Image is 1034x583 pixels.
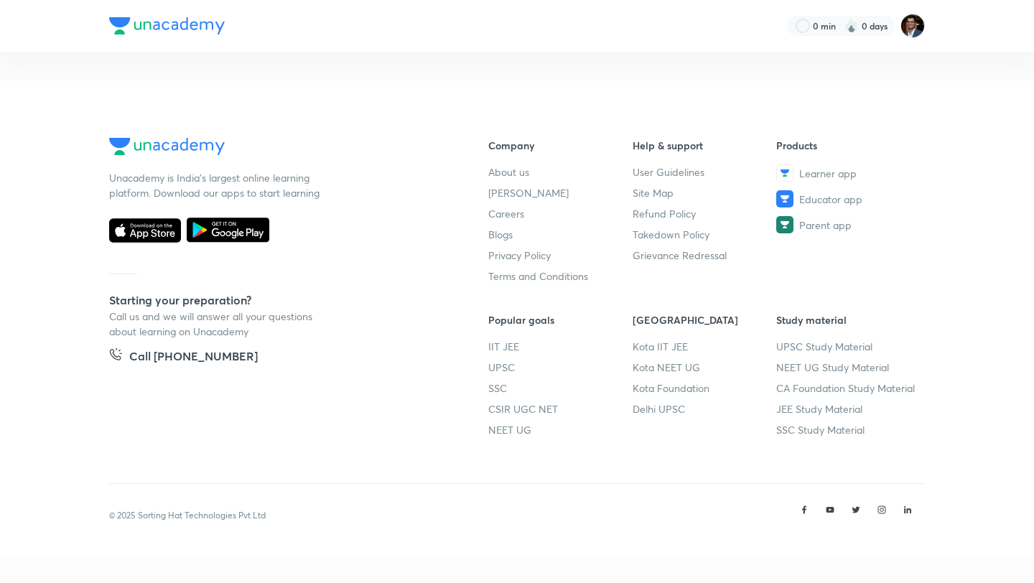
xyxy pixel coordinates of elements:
[776,190,921,207] a: Educator app
[488,422,633,437] a: NEET UG
[776,339,921,354] a: UPSC Study Material
[776,381,921,396] a: CA Foundation Study Material
[109,348,258,368] a: Call [PHONE_NUMBER]
[633,360,777,375] a: Kota NEET UG
[488,248,633,263] a: Privacy Policy
[633,206,777,221] a: Refund Policy
[799,218,852,233] span: Parent app
[633,339,777,354] a: Kota IIT JEE
[488,227,633,242] a: Blogs
[109,509,266,522] p: © 2025 Sorting Hat Technologies Pvt Ltd
[633,312,777,327] h6: [GEOGRAPHIC_DATA]
[633,164,777,179] a: User Guidelines
[776,312,921,327] h6: Study material
[488,206,524,221] span: Careers
[633,138,777,153] h6: Help & support
[776,422,921,437] a: SSC Study Material
[488,206,633,221] a: Careers
[633,401,777,416] a: Delhi UPSC
[488,401,633,416] a: CSIR UGC NET
[109,17,225,34] img: Company Logo
[488,138,633,153] h6: Company
[633,185,777,200] a: Site Map
[488,185,633,200] a: [PERSON_NAME]
[109,170,325,200] p: Unacademy is India’s largest online learning platform. Download our apps to start learning
[488,360,633,375] a: UPSC
[776,164,793,182] img: Learner app
[799,192,862,207] span: Educator app
[488,164,633,179] a: About us
[633,381,777,396] a: Kota Foundation
[844,19,859,33] img: streak
[488,269,633,284] a: Terms and Conditions
[776,401,921,416] a: JEE Study Material
[776,216,793,233] img: Parent app
[776,360,921,375] a: NEET UG Study Material
[633,227,777,242] a: Takedown Policy
[776,190,793,207] img: Educator app
[129,348,258,368] h5: Call [PHONE_NUMBER]
[633,248,777,263] a: Grievance Redressal
[488,381,633,396] a: SSC
[776,164,921,182] a: Learner app
[776,216,921,233] a: Parent app
[900,14,925,38] img: Amber Nigam
[109,138,442,159] a: Company Logo
[488,312,633,327] h6: Popular goals
[488,339,633,354] a: IIT JEE
[109,291,442,309] h5: Starting your preparation?
[799,166,857,181] span: Learner app
[109,309,325,339] p: Call us and we will answer all your questions about learning on Unacademy
[109,138,225,155] img: Company Logo
[776,138,921,153] h6: Products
